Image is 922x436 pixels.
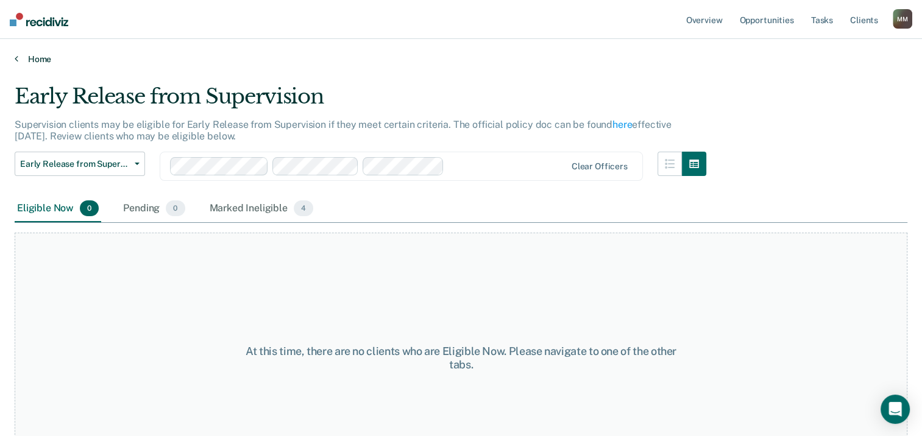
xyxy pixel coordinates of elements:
a: here [612,119,632,130]
button: MM [893,9,912,29]
div: Early Release from Supervision [15,84,706,119]
div: Eligible Now0 [15,195,101,222]
span: 0 [80,200,99,216]
div: M M [893,9,912,29]
span: 0 [166,200,185,216]
span: Early Release from Supervision [20,159,130,169]
p: Supervision clients may be eligible for Early Release from Supervision if they meet certain crite... [15,119,672,142]
div: Pending0 [121,195,187,222]
a: Home [15,54,907,65]
img: Recidiviz [10,13,68,26]
div: At this time, there are no clients who are Eligible Now. Please navigate to one of the other tabs. [238,345,684,371]
div: Marked Ineligible4 [207,195,316,222]
button: Early Release from Supervision [15,152,145,176]
div: Clear officers [572,161,628,172]
span: 4 [294,200,313,216]
div: Open Intercom Messenger [881,395,910,424]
